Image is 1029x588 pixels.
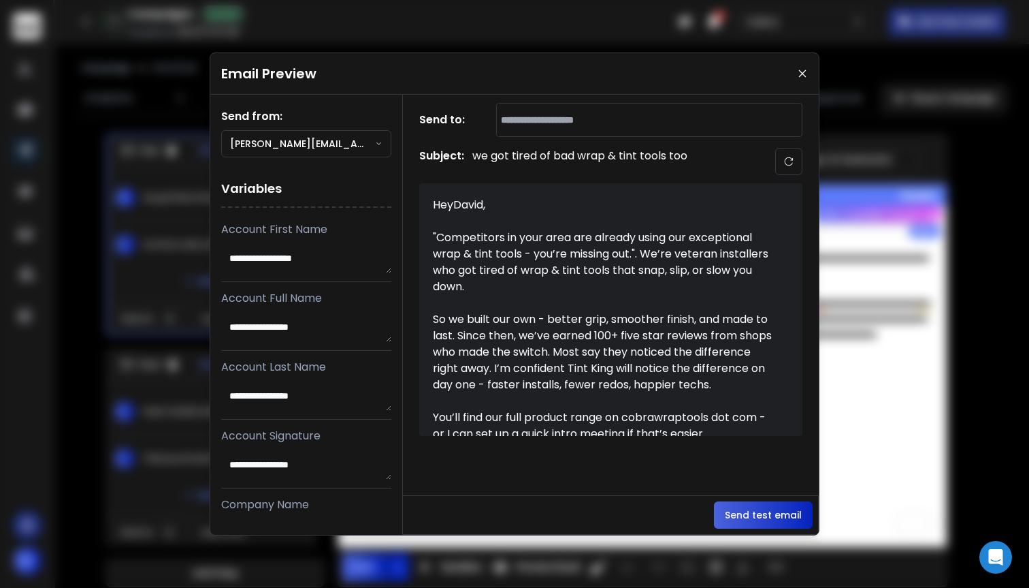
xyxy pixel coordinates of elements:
[221,497,391,513] p: Company Name
[221,171,391,208] h1: Variables
[979,541,1012,574] div: Open Intercom Messenger
[433,197,773,423] div: HeyDavid, "Competitors in your area are already using our exceptional wrap & tint tools - you’re ...
[221,108,391,125] h1: Send from:
[221,64,316,83] h1: Email Preview
[221,428,391,444] p: Account Signature
[419,148,464,175] h1: Subject:
[419,112,474,128] h1: Send to:
[230,137,375,151] p: [PERSON_NAME][EMAIL_ADDRESS][DOMAIN_NAME]
[221,359,391,375] p: Account Last Name
[221,221,391,238] p: Account First Name
[714,501,813,529] button: Send test email
[221,290,391,307] p: Account Full Name
[472,148,687,175] p: we got tired of bad wrap & tint tools too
